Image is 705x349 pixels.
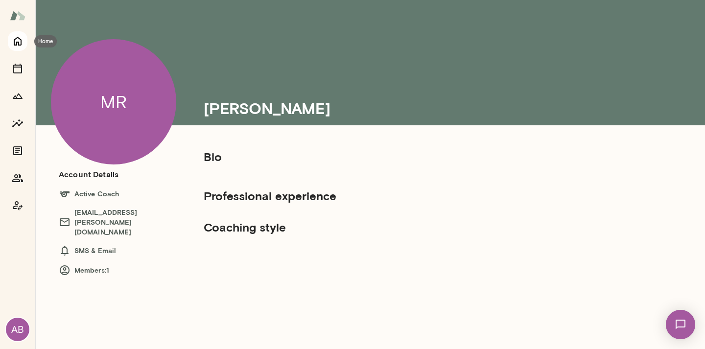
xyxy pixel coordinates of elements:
[6,318,29,341] div: AB
[8,31,27,51] button: Home
[34,35,57,47] div: Home
[204,188,533,204] h5: Professional experience
[204,99,330,117] h4: [PERSON_NAME]
[8,196,27,215] button: Coach app
[59,188,184,200] h6: Active Coach
[204,149,533,164] h5: Bio
[8,86,27,106] button: Growth Plan
[59,168,118,180] h6: Account Details
[8,141,27,161] button: Documents
[59,264,184,276] h6: Members: 1
[59,245,184,256] h6: SMS & Email
[204,219,533,235] h5: Coaching style
[8,59,27,78] button: Sessions
[8,168,27,188] button: Members
[59,208,184,237] h6: [EMAIL_ADDRESS][PERSON_NAME][DOMAIN_NAME]
[8,114,27,133] button: Insights
[51,39,176,164] div: MR
[10,6,25,25] img: Mento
